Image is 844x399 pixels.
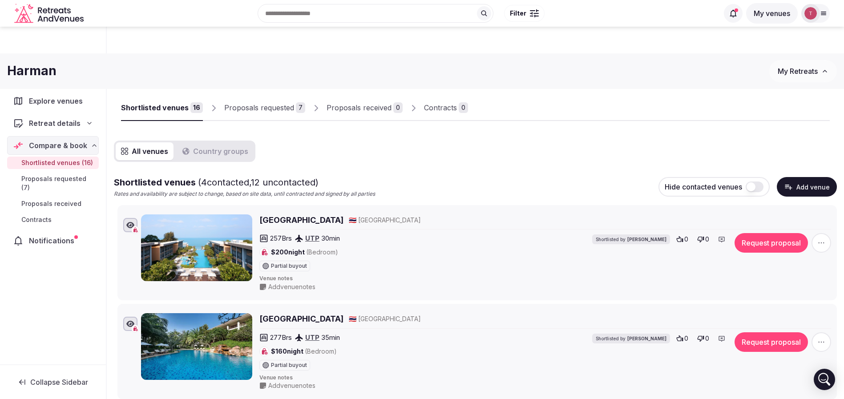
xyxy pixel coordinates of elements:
[271,347,337,356] span: $160 night
[29,235,78,246] span: Notifications
[358,314,421,323] span: [GEOGRAPHIC_DATA]
[177,142,254,160] button: Country groups
[321,234,340,243] span: 30 min
[321,333,340,342] span: 35 min
[735,332,808,352] button: Request proposal
[224,102,294,113] div: Proposals requested
[116,142,174,160] button: All venues
[424,102,457,113] div: Contracts
[7,157,99,169] a: Shortlisted venues (16)
[14,4,85,24] svg: Retreats and Venues company logo
[424,95,468,121] a: Contracts0
[114,190,375,198] p: Rates and availability are subject to change, based on site data, until contracted and signed by ...
[259,374,831,382] span: Venue notes
[510,9,526,18] span: Filter
[198,177,319,188] span: ( 4 contacted, 12 uncontacted)
[305,234,319,242] a: UTP
[114,177,319,188] span: Shortlisted venues
[305,347,337,355] span: (Bedroom)
[29,140,87,151] span: Compare & book
[7,372,99,392] button: Collapse Sidebar
[224,95,305,121] a: Proposals requested7
[814,369,835,390] div: Open Intercom Messenger
[141,214,252,281] img: Renaissance Pattaya Resort & Spa
[7,173,99,194] a: Proposals requested (7)
[7,92,99,110] a: Explore venues
[259,313,343,324] a: [GEOGRAPHIC_DATA]
[305,333,319,342] a: UTP
[14,4,85,24] a: Visit the homepage
[7,214,99,226] a: Contracts
[627,236,666,242] span: [PERSON_NAME]
[327,95,403,121] a: Proposals received0
[270,333,292,342] span: 277 Brs
[121,95,203,121] a: Shortlisted venues16
[393,102,403,113] div: 0
[665,182,742,191] span: Hide contacted venues
[29,96,86,106] span: Explore venues
[271,263,307,269] span: Partial buyout
[358,216,421,225] span: [GEOGRAPHIC_DATA]
[459,102,468,113] div: 0
[504,5,545,22] button: Filter
[735,233,808,253] button: Request proposal
[121,102,189,113] div: Shortlisted venues
[259,214,343,226] a: [GEOGRAPHIC_DATA]
[674,233,691,246] button: 0
[705,235,709,244] span: 0
[769,60,837,82] button: My Retreats
[268,282,315,291] span: Add venue notes
[349,216,356,225] button: 🇹🇭
[21,199,81,208] span: Proposals received
[705,334,709,343] span: 0
[190,102,203,113] div: 16
[778,67,818,76] span: My Retreats
[306,248,338,256] span: (Bedroom)
[296,102,305,113] div: 7
[627,335,666,342] span: [PERSON_NAME]
[684,334,688,343] span: 0
[349,314,356,323] button: 🇹🇭
[327,102,392,113] div: Proposals received
[592,334,670,343] div: Shortlisted by
[804,7,817,20] img: Thiago Martins
[7,62,57,80] h1: Harman
[695,332,712,345] button: 0
[7,197,99,210] a: Proposals received
[349,216,356,224] span: 🇹🇭
[21,158,93,167] span: Shortlisted venues (16)
[746,9,798,18] a: My venues
[29,118,81,129] span: Retreat details
[268,381,315,390] span: Add venue notes
[684,235,688,244] span: 0
[270,234,292,243] span: 257 Brs
[592,234,670,244] div: Shortlisted by
[21,174,95,192] span: Proposals requested (7)
[141,313,252,380] img: Ravindra Beach Resort & Spa
[271,363,307,368] span: Partial buyout
[695,233,712,246] button: 0
[777,177,837,197] button: Add venue
[259,275,831,282] span: Venue notes
[271,248,338,257] span: $200 night
[746,3,798,24] button: My venues
[30,378,88,387] span: Collapse Sidebar
[7,231,99,250] a: Notifications
[349,315,356,322] span: 🇹🇭
[21,215,52,224] span: Contracts
[674,332,691,345] button: 0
